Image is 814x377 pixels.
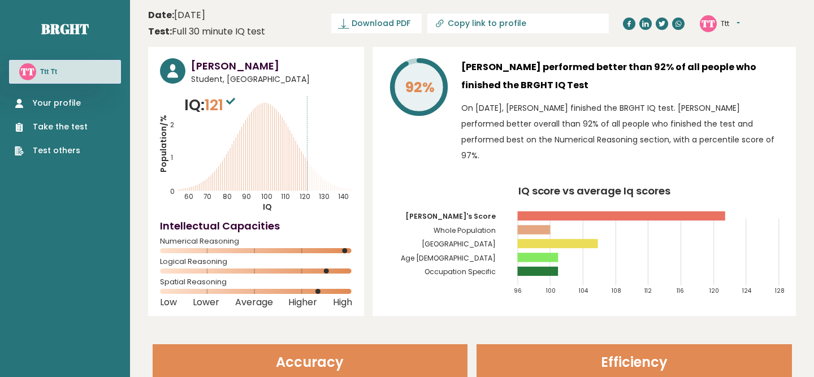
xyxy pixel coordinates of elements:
tspan: 104 [579,287,588,295]
a: Your profile [15,97,88,109]
tspan: 70 [203,192,211,201]
button: Ttt [721,18,740,29]
time: [DATE] [148,8,205,22]
tspan: 120 [300,192,310,201]
h4: Intellectual Capacities [160,218,352,233]
tspan: [GEOGRAPHIC_DATA] [422,239,496,249]
tspan: 116 [677,287,685,295]
span: Student, [GEOGRAPHIC_DATA] [191,73,352,85]
div: Full 30 minute IQ test [148,25,265,38]
tspan: 2 [170,120,174,129]
tspan: 128 [775,287,785,295]
tspan: 140 [338,192,349,201]
span: Download PDF [352,18,410,29]
tspan: 1 [171,153,173,162]
span: High [333,300,352,305]
span: Spatial Reasoning [160,280,352,284]
tspan: Occupation Specific [425,267,496,276]
tspan: 100 [547,287,556,295]
tspan: 124 [742,287,751,295]
tspan: 0 [170,187,175,196]
p: IQ: [184,94,238,116]
tspan: 100 [261,192,272,201]
h3: [PERSON_NAME] [191,58,352,73]
span: Logical Reasoning [160,259,352,264]
a: Brght [41,20,89,38]
b: Test: [148,25,172,38]
tspan: 130 [319,192,330,201]
tspan: 60 [184,192,193,201]
tspan: 92% [405,77,435,97]
tspan: 120 [709,287,719,295]
p: On [DATE], [PERSON_NAME] finished the BRGHT IQ test. [PERSON_NAME] performed better overall than ... [461,100,784,163]
tspan: 108 [612,287,621,295]
a: Test others [15,145,88,157]
b: Date: [148,8,174,21]
span: Numerical Reasoning [160,239,352,244]
span: 121 [205,94,238,115]
span: Average [235,300,273,305]
a: Take the test [15,121,88,133]
tspan: IQ score vs average Iq scores [518,184,671,198]
h3: Ttt Tt [40,67,57,76]
text: TT [702,16,715,29]
span: Lower [193,300,219,305]
span: Low [160,300,177,305]
tspan: 80 [223,192,232,201]
tspan: 112 [644,287,652,295]
tspan: 90 [242,192,251,201]
tspan: Population/% [158,115,169,172]
tspan: 96 [514,287,522,295]
tspan: [PERSON_NAME]'s Score [405,211,496,221]
h3: [PERSON_NAME] performed better than 92% of all people who finished the BRGHT IQ Test [461,58,784,94]
tspan: IQ [263,201,272,213]
a: Download PDF [331,14,422,33]
span: Higher [288,300,317,305]
tspan: Whole Population [434,226,496,235]
tspan: 110 [281,192,290,201]
tspan: Age [DEMOGRAPHIC_DATA] [401,253,496,263]
text: TT [21,65,34,78]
